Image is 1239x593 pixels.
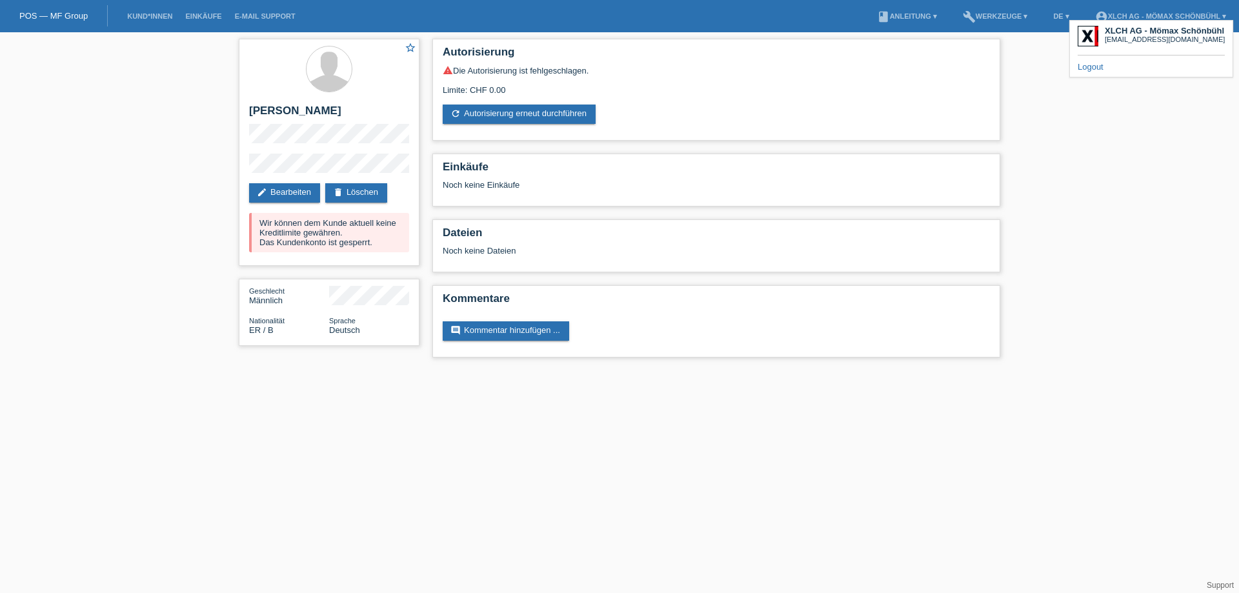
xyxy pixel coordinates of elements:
[329,317,356,325] span: Sprache
[443,292,990,312] h2: Kommentare
[443,105,596,124] a: refreshAutorisierung erneut durchführen
[450,108,461,119] i: refresh
[443,161,990,180] h2: Einkäufe
[257,187,267,197] i: edit
[249,317,285,325] span: Nationalität
[1207,581,1234,590] a: Support
[963,10,976,23] i: build
[249,183,320,203] a: editBearbeiten
[405,42,416,55] a: star_border
[249,213,409,252] div: Wir können dem Kunde aktuell keine Kreditlimite gewähren. Das Kundenkonto ist gesperrt.
[1078,26,1098,46] img: 46423_square.png
[443,321,569,341] a: commentKommentar hinzufügen ...
[1105,26,1224,35] b: XLCH AG - Mömax Schönbühl
[249,325,274,335] span: Eritrea / B / 05.05.2014
[1095,10,1108,23] i: account_circle
[450,325,461,336] i: comment
[443,246,837,256] div: Noch keine Dateien
[329,325,360,335] span: Deutsch
[1047,12,1075,20] a: DE ▾
[405,42,416,54] i: star_border
[1105,35,1225,43] div: [EMAIL_ADDRESS][DOMAIN_NAME]
[249,105,409,124] h2: [PERSON_NAME]
[249,287,285,295] span: Geschlecht
[956,12,1034,20] a: buildWerkzeuge ▾
[121,12,179,20] a: Kund*innen
[443,180,990,199] div: Noch keine Einkäufe
[179,12,228,20] a: Einkäufe
[443,46,990,65] h2: Autorisierung
[443,65,990,75] div: Die Autorisierung ist fehlgeschlagen.
[871,12,943,20] a: bookAnleitung ▾
[877,10,890,23] i: book
[325,183,387,203] a: deleteLöschen
[249,286,329,305] div: Männlich
[443,75,990,95] div: Limite: CHF 0.00
[443,65,453,75] i: warning
[19,11,88,21] a: POS — MF Group
[443,226,990,246] h2: Dateien
[1078,62,1103,72] a: Logout
[1089,12,1233,20] a: account_circleXLCH AG - Mömax Schönbühl ▾
[333,187,343,197] i: delete
[228,12,302,20] a: E-Mail Support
